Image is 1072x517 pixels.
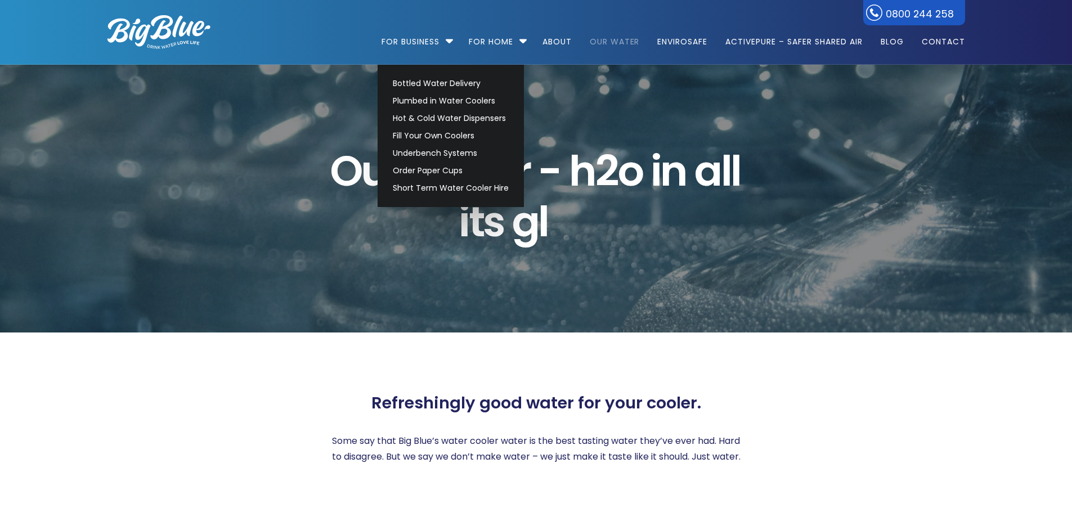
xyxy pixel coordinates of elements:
span: g [512,196,538,247]
span: i [459,196,468,247]
a: Order Paper Cups [388,162,514,179]
a: Bottled Water Delivery [388,75,514,92]
span: u [361,146,387,196]
span: 2 [595,146,617,196]
a: Hot & Cold Water Dispensers [388,110,514,127]
span: l [538,196,548,247]
span: o [617,146,642,196]
img: logo [107,15,210,49]
span: a [694,146,720,196]
span: h [569,146,595,196]
a: Plumbed in Water Coolers [388,92,514,110]
span: l [730,146,740,196]
span: l [721,146,730,196]
a: Underbench Systems [388,145,514,162]
span: t [469,196,483,247]
span: - [538,146,560,196]
span: i [651,146,660,196]
p: Some say that Big Blue’s water cooler water is the best tasting water they’ve ever had. Hard to d... [327,433,746,465]
span: Refreshingly good water for your cooler. [371,393,701,413]
a: Short Term Water Cooler Hire [388,179,514,197]
span: n [660,146,686,196]
a: Fill Your Own Coolers [388,127,514,145]
span: s [483,196,504,247]
span: r [515,146,530,196]
span: O [330,146,361,196]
